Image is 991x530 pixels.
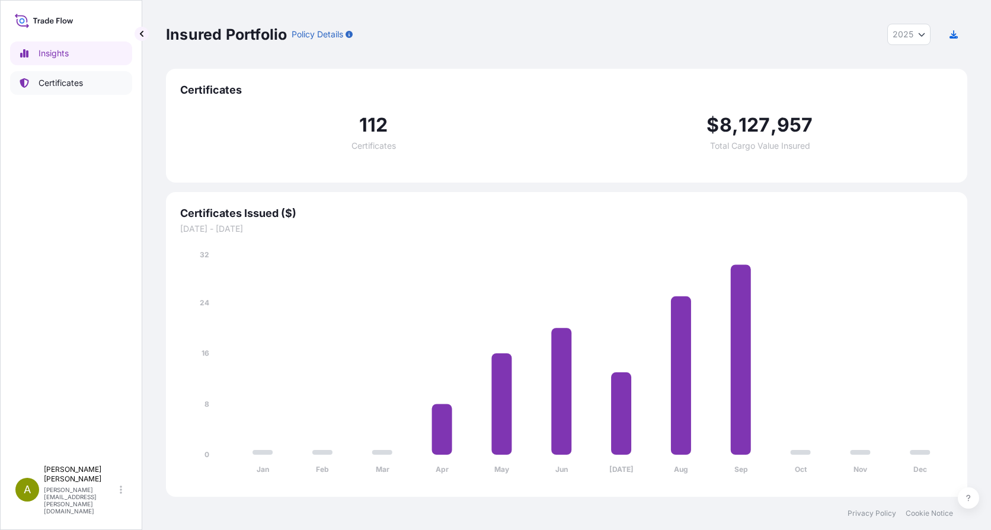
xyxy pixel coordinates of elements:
a: Privacy Policy [848,509,896,518]
span: 8 [720,116,732,135]
p: Insights [39,47,69,59]
span: 112 [359,116,388,135]
span: 957 [777,116,813,135]
tspan: Jan [257,465,269,474]
tspan: 16 [202,349,209,357]
p: [PERSON_NAME][EMAIL_ADDRESS][PERSON_NAME][DOMAIN_NAME] [44,486,117,515]
p: Policy Details [292,28,343,40]
tspan: 8 [204,400,209,408]
tspan: [DATE] [609,465,634,474]
span: [DATE] - [DATE] [180,223,953,235]
a: Cookie Notice [906,509,953,518]
tspan: 32 [200,250,209,259]
tspan: Aug [674,465,688,474]
tspan: Sep [734,465,748,474]
span: A [24,484,31,496]
p: Insured Portfolio [166,25,287,44]
tspan: 24 [200,298,209,307]
span: 127 [739,116,771,135]
p: Certificates [39,77,83,89]
tspan: Apr [436,465,449,474]
span: , [771,116,777,135]
span: , [732,116,739,135]
tspan: Mar [376,465,389,474]
tspan: 0 [204,450,209,459]
tspan: Nov [853,465,868,474]
a: Insights [10,41,132,65]
span: 2025 [893,28,913,40]
p: [PERSON_NAME] [PERSON_NAME] [44,465,117,484]
tspan: Dec [913,465,927,474]
tspan: Feb [316,465,329,474]
span: Certificates Issued ($) [180,206,953,221]
a: Certificates [10,71,132,95]
tspan: Oct [795,465,807,474]
tspan: May [494,465,510,474]
span: Certificates [180,83,953,97]
button: Year Selector [887,24,931,45]
span: $ [707,116,719,135]
tspan: Jun [555,465,568,474]
span: Total Cargo Value Insured [710,142,810,150]
span: Certificates [351,142,396,150]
